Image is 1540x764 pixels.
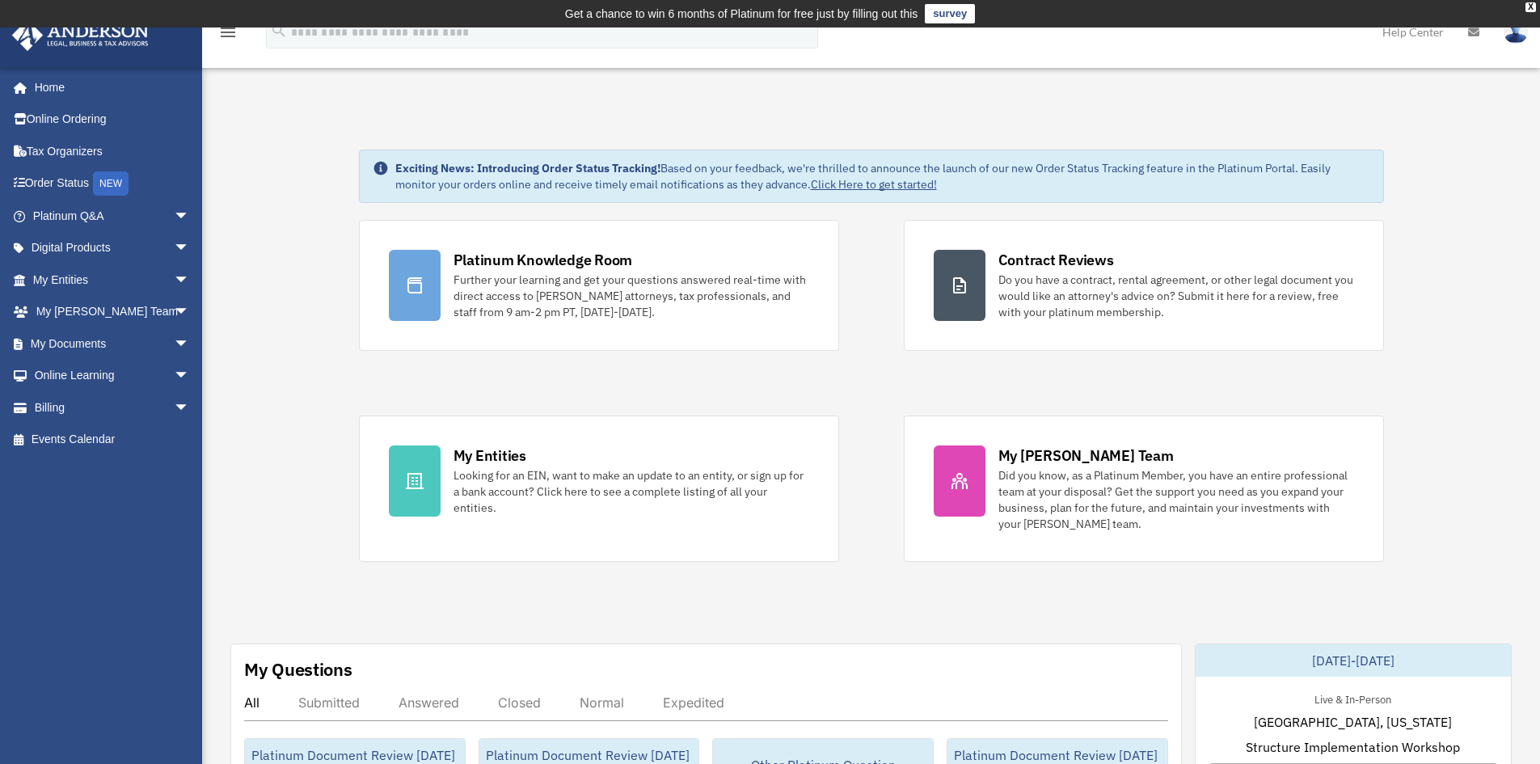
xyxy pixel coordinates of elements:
img: User Pic [1504,20,1528,44]
span: arrow_drop_down [174,391,206,424]
div: Get a chance to win 6 months of Platinum for free just by filling out this [565,4,918,23]
div: close [1525,2,1536,12]
div: Did you know, as a Platinum Member, you have an entire professional team at your disposal? Get th... [998,467,1354,532]
i: search [270,22,288,40]
a: My Entities Looking for an EIN, want to make an update to an entity, or sign up for a bank accoun... [359,416,839,562]
a: Order StatusNEW [11,167,214,200]
img: Anderson Advisors Platinum Portal [7,19,154,51]
i: menu [218,23,238,42]
div: My Questions [244,657,352,682]
div: Based on your feedback, we're thrilled to announce the launch of our new Order Status Tracking fe... [395,160,1370,192]
div: [DATE]-[DATE] [1196,644,1511,677]
span: arrow_drop_down [174,327,206,361]
span: arrow_drop_down [174,296,206,329]
span: arrow_drop_down [174,200,206,233]
div: Expedited [663,694,724,711]
a: Billingarrow_drop_down [11,391,214,424]
div: Normal [580,694,624,711]
a: Click Here to get started! [811,177,937,192]
div: Closed [498,694,541,711]
div: Looking for an EIN, want to make an update to an entity, or sign up for a bank account? Click her... [454,467,809,516]
span: Structure Implementation Workshop [1246,737,1460,757]
a: menu [218,28,238,42]
span: arrow_drop_down [174,360,206,393]
a: Platinum Knowledge Room Further your learning and get your questions answered real-time with dire... [359,220,839,351]
span: arrow_drop_down [174,232,206,265]
a: My Entitiesarrow_drop_down [11,264,214,296]
span: arrow_drop_down [174,264,206,297]
a: Digital Productsarrow_drop_down [11,232,214,264]
a: Events Calendar [11,424,214,456]
div: Live & In-Person [1302,690,1404,707]
a: Platinum Q&Aarrow_drop_down [11,200,214,232]
a: My Documentsarrow_drop_down [11,327,214,360]
a: My [PERSON_NAME] Teamarrow_drop_down [11,296,214,328]
div: Do you have a contract, rental agreement, or other legal document you would like an attorney's ad... [998,272,1354,320]
a: Contract Reviews Do you have a contract, rental agreement, or other legal document you would like... [904,220,1384,351]
div: Answered [399,694,459,711]
a: Tax Organizers [11,135,214,167]
div: All [244,694,259,711]
div: Platinum Knowledge Room [454,250,633,270]
div: Submitted [298,694,360,711]
div: Contract Reviews [998,250,1114,270]
a: Online Ordering [11,103,214,136]
a: My [PERSON_NAME] Team Did you know, as a Platinum Member, you have an entire professional team at... [904,416,1384,562]
div: NEW [93,171,129,196]
a: Online Learningarrow_drop_down [11,360,214,392]
a: Home [11,71,206,103]
div: Further your learning and get your questions answered real-time with direct access to [PERSON_NAM... [454,272,809,320]
div: My Entities [454,445,526,466]
strong: Exciting News: Introducing Order Status Tracking! [395,161,660,175]
span: [GEOGRAPHIC_DATA], [US_STATE] [1254,712,1452,732]
div: My [PERSON_NAME] Team [998,445,1174,466]
a: survey [925,4,975,23]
